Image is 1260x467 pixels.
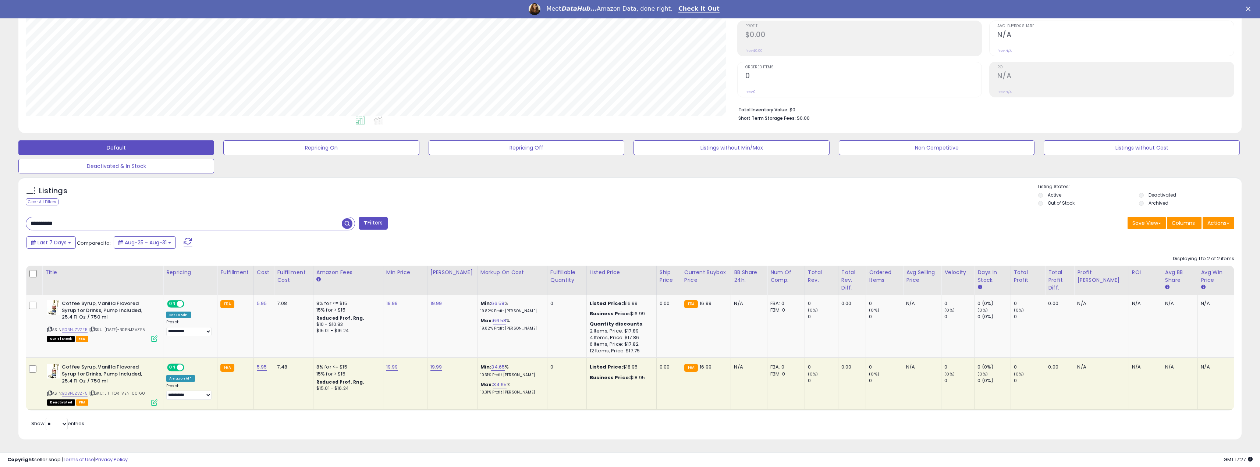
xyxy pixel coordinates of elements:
[529,3,540,15] img: Profile image for Georgie
[997,49,1012,53] small: Prev: N/A
[1165,300,1192,307] div: N/A
[95,456,128,463] a: Privacy Policy
[480,300,542,314] div: %
[430,300,442,307] a: 19.99
[430,269,474,276] div: [PERSON_NAME]
[1201,284,1205,291] small: Avg Win Price.
[7,456,34,463] strong: Copyright
[1201,364,1228,370] div: N/A
[738,105,1229,114] li: $0
[839,140,1034,155] button: Non Competitive
[808,313,838,320] div: 0
[1167,217,1202,229] button: Columns
[997,24,1234,28] span: Avg. Buybox Share
[841,269,863,292] div: Total Rev. Diff.
[1048,269,1071,292] div: Total Profit Diff.
[660,364,675,370] div: 0.00
[47,364,60,378] img: 41jRcE6HVaL._SL40_.jpg
[906,364,936,370] div: N/A
[480,390,542,395] p: 10.31% Profit [PERSON_NAME]
[47,336,75,342] span: All listings that are currently out of stock and unavailable for purchase on Amazon
[26,236,76,249] button: Last 7 Days
[1224,456,1253,463] span: 2025-09-9 17:27 GMT
[684,364,698,372] small: FBA
[18,140,214,155] button: Default
[1014,377,1045,384] div: 0
[77,240,111,247] span: Compared to:
[590,310,630,317] b: Business Price:
[944,377,974,384] div: 0
[316,385,377,392] div: $15.01 - $16.24
[1014,300,1045,307] div: 0
[316,379,365,385] b: Reduced Prof. Rng.
[480,317,542,331] div: %
[1048,364,1068,370] div: 0.00
[550,269,583,284] div: Fulfillable Quantity
[47,300,60,315] img: 41jRcE6HVaL._SL40_.jpg
[977,364,1010,370] div: 0 (0%)
[590,374,651,381] div: $18.95
[316,364,377,370] div: 8% for <= $15
[808,300,838,307] div: 0
[590,300,651,307] div: $16.99
[1132,269,1159,276] div: ROI
[841,300,860,307] div: 0.00
[166,320,212,336] div: Preset:
[480,381,542,395] div: %
[18,159,214,173] button: Deactivated & In Stock
[1132,300,1156,307] div: N/A
[220,364,234,372] small: FBA
[480,364,542,377] div: %
[745,90,756,94] small: Prev: 0
[62,300,151,323] b: Coffee Syrup, Vanilla Flavored Syrup for Drinks, Pump Included, 25.4 Fl Oz / 750 ml
[808,364,838,370] div: 0
[770,364,799,370] div: FBA: 0
[770,371,799,377] div: FBM: 0
[166,375,195,382] div: Amazon AI *
[550,300,581,307] div: 0
[684,269,728,284] div: Current Buybox Price
[257,300,267,307] a: 5.95
[869,377,903,384] div: 0
[738,107,788,113] b: Total Inventory Value:
[869,269,900,284] div: Ordered Items
[590,363,623,370] b: Listed Price:
[944,313,974,320] div: 0
[7,456,128,463] div: seller snap | |
[734,269,764,284] div: BB Share 24h.
[738,115,796,121] b: Short Term Storage Fees:
[76,399,89,406] span: FBA
[1077,269,1125,284] div: Profit [PERSON_NAME]
[590,374,630,381] b: Business Price:
[429,140,624,155] button: Repricing Off
[561,5,597,12] i: DataHub...
[745,30,982,40] h2: $0.00
[944,269,971,276] div: Velocity
[38,239,67,246] span: Last 7 Days
[590,348,651,354] div: 12 Items, Price: $17.75
[590,269,653,276] div: Listed Price
[977,371,988,377] small: (0%)
[39,186,67,196] h5: Listings
[841,364,860,370] div: 0.00
[480,269,544,276] div: Markup on Cost
[480,309,542,314] p: 19.82% Profit [PERSON_NAME]
[770,300,799,307] div: FBA: 0
[1172,219,1195,227] span: Columns
[684,300,698,308] small: FBA
[277,300,307,307] div: 7.08
[700,363,711,370] span: 16.99
[316,300,377,307] div: 8% for <= $15
[45,269,160,276] div: Title
[31,420,84,427] span: Show: entries
[660,269,678,284] div: Ship Price
[1038,183,1242,190] p: Listing States:
[359,217,387,230] button: Filters
[590,334,651,341] div: 4 Items, Price: $17.86
[808,377,838,384] div: 0
[944,364,974,370] div: 0
[745,49,763,53] small: Prev: $0.00
[166,312,191,318] div: Set To Min
[76,336,88,342] span: FBA
[1077,364,1123,370] div: N/A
